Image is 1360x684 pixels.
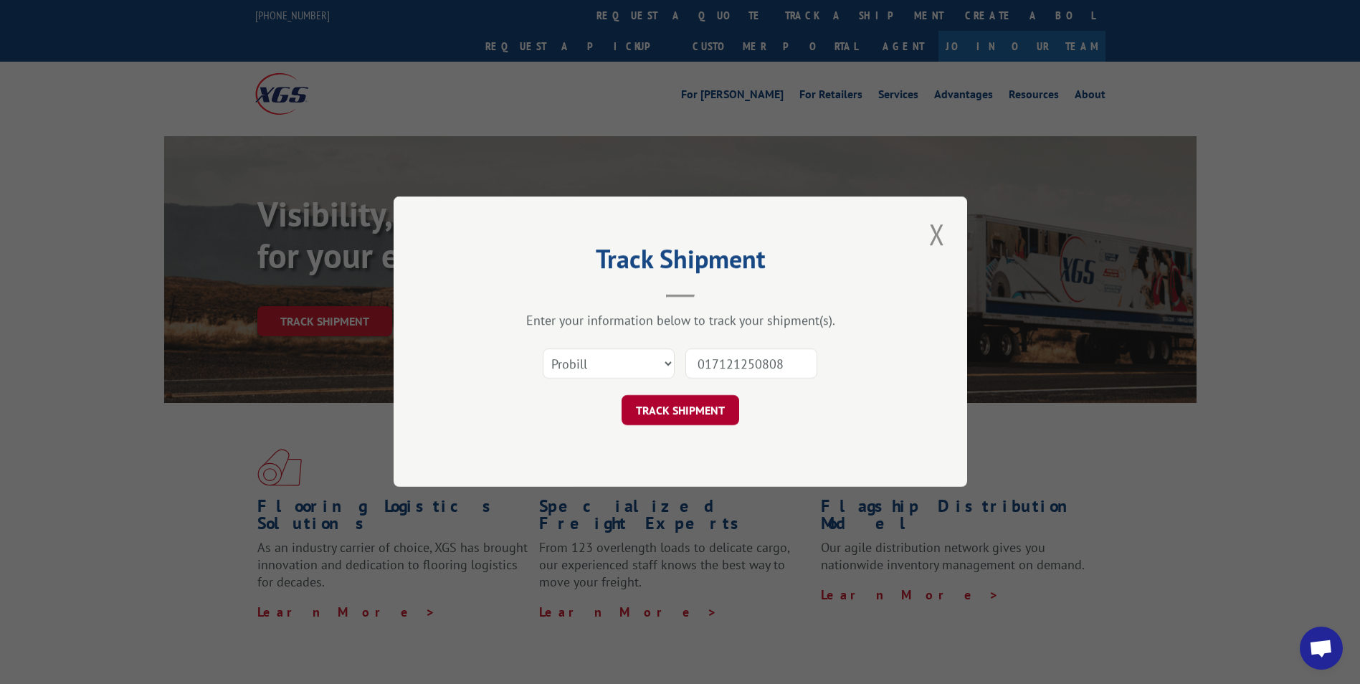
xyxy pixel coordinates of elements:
div: Enter your information below to track your shipment(s). [465,313,895,329]
button: TRACK SHIPMENT [622,396,739,426]
button: Close modal [925,214,949,254]
h2: Track Shipment [465,249,895,276]
input: Number(s) [685,349,817,379]
a: Open chat [1300,627,1343,670]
